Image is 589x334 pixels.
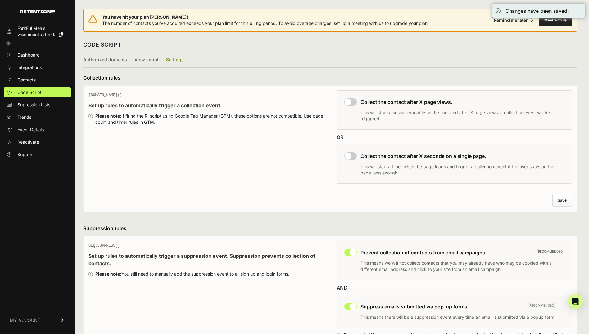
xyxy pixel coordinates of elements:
[360,314,555,320] p: This means there will be a suppression event every time an email is submitted via a popup form.
[95,271,121,276] strong: Please note:
[337,284,572,291] div: AND
[17,32,58,37] span: wisemoonllc+forkf...
[17,151,34,158] span: Support
[17,114,31,120] span: Trends
[20,10,55,13] img: Retention.com
[4,87,71,97] a: Code Script
[102,21,429,26] span: The number of contacts you've acquired exceeds your plan limit for this billing period. To avoid ...
[17,64,42,71] span: Integrations
[88,244,120,248] span: GEQ.SUPPRESS()
[102,14,429,20] span: You have hit your plan [PERSON_NAME]!
[360,109,564,122] p: This will store a session variable on the user and after X page views, a collection event will be...
[17,77,36,83] span: Contacts
[4,63,71,72] a: Integrations
[83,53,127,67] label: Authorized domains
[17,52,40,58] span: Dashboard
[83,40,121,49] h2: CODE SCRIPT
[568,294,583,309] div: Open Intercom Messenger
[360,249,564,256] h3: Prevent collection of contacts from email campaigns
[491,15,536,26] button: Remind me later
[4,100,71,110] a: Supression Lists
[337,133,572,141] div: OR
[505,7,569,15] div: Changes have been saved.
[4,50,71,60] a: Dashboard
[4,112,71,122] a: Trends
[4,125,71,135] a: Event Details
[88,93,122,97] span: [DOMAIN_NAME]()
[83,225,577,232] h3: Suppression rules
[17,89,42,95] span: Code Script
[4,150,71,160] a: Support
[95,271,289,277] div: You still need to manually add the suppression event to all sign up and login forms.
[4,75,71,85] a: Contacts
[88,102,222,109] strong: Set up rules to automatically trigger a collection event.
[166,53,184,67] label: Settings
[95,113,324,125] div: If firing the R! script using Google Tag Manager (GTM), these options are not compatible. Use pag...
[494,17,528,23] div: Remind me later
[4,311,71,330] a: MY ACCOUNT
[360,98,564,106] h3: Collect the contact after X page views.
[537,249,564,254] span: Recommended
[4,23,71,39] a: ForkFul Meals wisemoonllc+forkf...
[4,137,71,147] a: Reactivate
[360,303,555,310] h3: Suppress emails submitted via pop-up forms
[539,14,572,26] button: Meet with us
[360,164,564,176] p: This will start a timer when the page loads and trigger a collection event if the user stays on t...
[17,102,50,108] span: Supression Lists
[17,139,39,145] span: Reactivate
[83,74,577,81] h3: Collection rules
[17,127,44,133] span: Event Details
[134,53,159,67] label: View script
[88,253,315,267] strong: Set up rules to automatically trigger a suppression event. Suppression prevents collection of con...
[528,303,555,308] span: Recommended
[360,152,564,160] h3: Collect the contact after X seconds on a single page.
[360,260,564,272] p: This means we will not collect contacts that you may already have who may be cookied with a diffe...
[95,113,121,118] strong: Please note:
[17,25,63,31] div: ForkFul Meals
[552,194,572,207] button: Save
[10,317,40,323] span: MY ACCOUNT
